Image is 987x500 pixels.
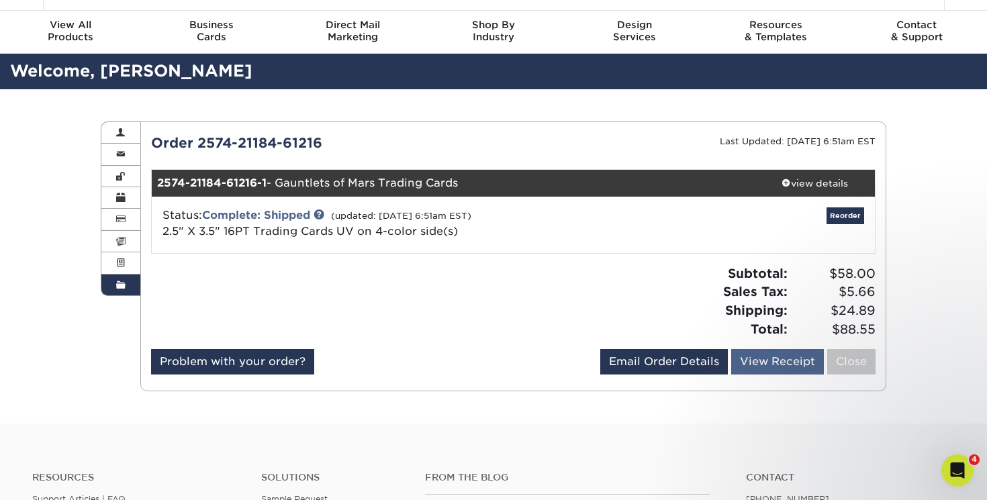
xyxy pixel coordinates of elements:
div: Industry [423,19,564,43]
h4: Solutions [261,472,405,483]
a: Direct MailMarketing [282,11,423,54]
span: Direct Mail [282,19,423,31]
h4: From the Blog [425,472,710,483]
a: Problem with your order? [151,349,314,374]
div: view details [754,177,875,190]
a: 2.5" X 3.5" 16PT Trading Cards UV on 4-color side(s) [162,225,458,238]
a: Contact [746,472,955,483]
a: Shop ByIndustry [423,11,564,54]
a: Resources& Templates [705,11,846,54]
span: Contact [846,19,987,31]
div: Status: [152,207,634,240]
span: $58.00 [792,264,876,283]
strong: 2574-21184-61216-1 [157,177,267,189]
div: Marketing [282,19,423,43]
div: Services [564,19,705,43]
iframe: Intercom live chat [941,454,974,487]
div: & Templates [705,19,846,43]
a: view details [754,170,875,197]
div: - Gauntlets of Mars Trading Cards [152,170,755,197]
span: Resources [705,19,846,31]
a: Contact& Support [846,11,987,54]
a: Email Order Details [600,349,728,374]
span: $5.66 [792,283,876,301]
span: $24.89 [792,301,876,320]
span: Design [564,19,705,31]
small: (updated: [DATE] 6:51am EST) [331,211,471,221]
a: Complete: Shipped [202,209,310,221]
a: View Receipt [731,349,824,374]
a: BusinessCards [141,11,282,54]
h4: Resources [32,472,241,483]
span: Shop By [423,19,564,31]
div: Order 2574-21184-61216 [141,133,514,153]
span: Business [141,19,282,31]
strong: Total: [751,321,788,336]
small: Last Updated: [DATE] 6:51am EST [720,136,876,146]
a: DesignServices [564,11,705,54]
strong: Shipping: [725,303,788,317]
a: Reorder [827,207,864,224]
a: Close [827,349,876,374]
div: & Support [846,19,987,43]
div: Cards [141,19,282,43]
span: 4 [969,454,980,465]
strong: Subtotal: [728,266,788,281]
strong: Sales Tax: [723,284,788,299]
span: $88.55 [792,320,876,339]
